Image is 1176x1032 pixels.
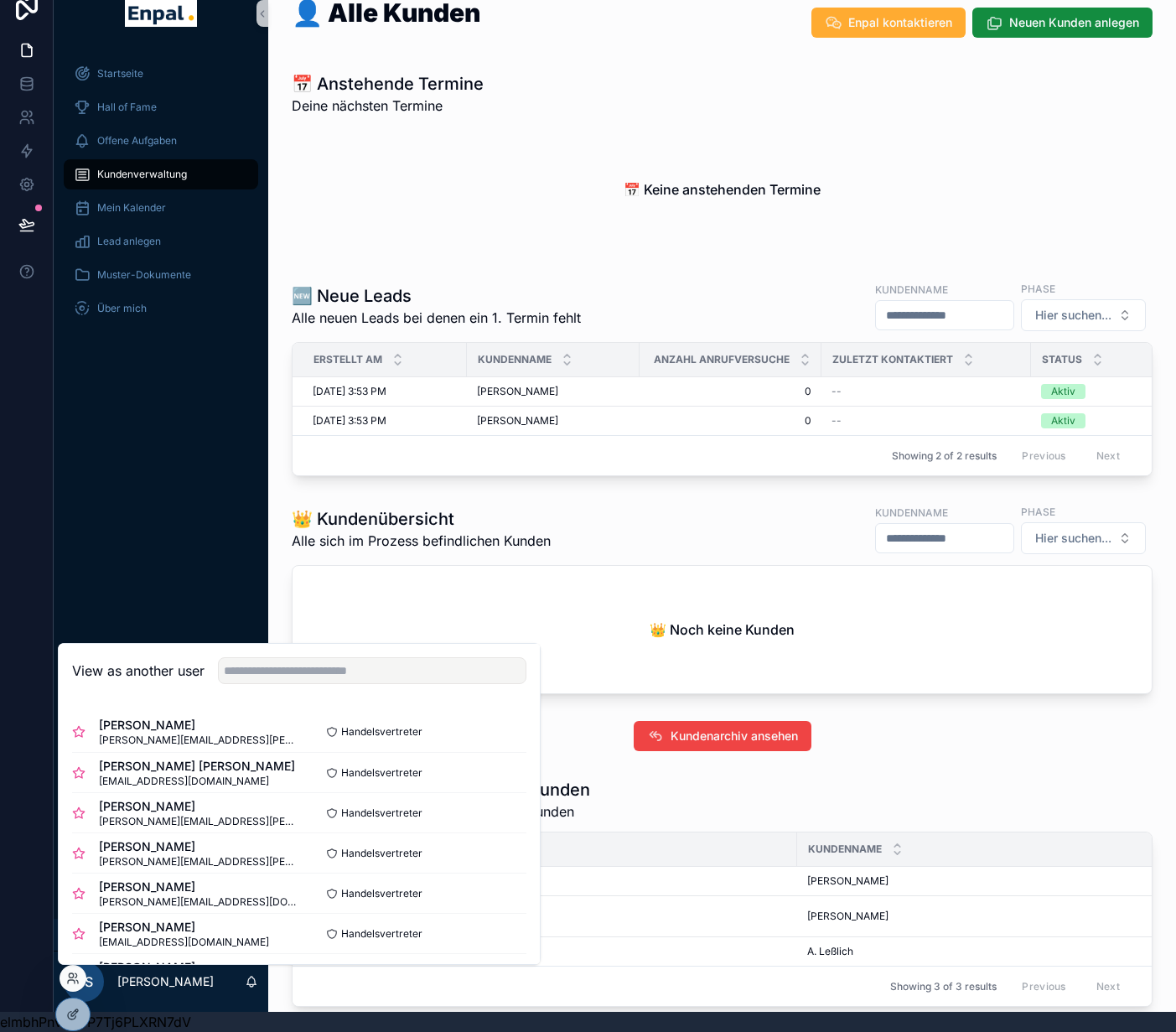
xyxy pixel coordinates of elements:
span: [PERSON_NAME][EMAIL_ADDRESS][PERSON_NAME][DOMAIN_NAME] [99,855,299,869]
span: A. Leßlich [807,945,853,958]
a: Muster-Dokumente [64,260,258,290]
a: Offene Aufgaben [64,126,258,156]
span: Muster-Dokumente [97,268,191,282]
h1: 🆕 Neue Leads [292,284,581,308]
a: [PERSON_NAME] [477,385,629,398]
span: Über mich [97,302,147,315]
span: [PERSON_NAME][EMAIL_ADDRESS][PERSON_NAME][DOMAIN_NAME] [99,734,299,747]
span: Showing 2 of 2 results [892,449,997,463]
span: [DATE] 3:53 PM [313,385,386,398]
span: Handelsvertreter [341,927,422,941]
span: Deine nächsten Termine [292,96,484,116]
span: Handelsvertreter [341,847,422,860]
label: Kundenname [875,505,948,520]
a: Kundenverwaltung [64,159,258,189]
label: Phase [1021,504,1055,519]
span: [PERSON_NAME] [477,414,558,428]
span: Kundenname [808,843,882,856]
span: Handelsvertreter [341,806,422,820]
span: Lead anlegen [97,235,161,248]
span: [EMAIL_ADDRESS][DOMAIN_NAME] [99,936,269,949]
span: [DATE] 3:53 PM [313,414,386,428]
a: Lead anlegen [64,226,258,257]
span: [PERSON_NAME][EMAIL_ADDRESS][DOMAIN_NAME] [99,895,299,909]
div: Aktiv [1051,384,1075,399]
label: Kundenname [875,282,948,297]
span: [PERSON_NAME] [99,838,299,855]
a: Startseite [64,59,258,89]
span: Zuletzt kontaktiert [832,353,953,366]
div: scrollable content [54,47,268,345]
a: 0 [650,414,811,428]
span: Erstellt Am [313,353,382,366]
span: [PERSON_NAME] [807,874,888,888]
span: Offene Aufgaben [97,134,177,148]
span: Enpal kontaktieren [848,14,952,31]
button: Enpal kontaktieren [811,8,966,38]
h1: 📅 Anstehende Termine [292,72,484,96]
span: [PERSON_NAME] [99,919,269,936]
h2: 📅 Keine anstehenden Termine [624,179,821,200]
span: Neuen Kunden anlegen [1009,14,1139,31]
span: Kundenarchiv ansehen [671,728,798,744]
label: Phase [1021,281,1055,296]
span: Showing 3 of 3 results [890,980,997,993]
a: Mein Kalender [64,193,258,223]
span: -- [831,414,842,428]
h2: View as another user [72,661,205,681]
a: -- [831,414,1021,428]
a: -- [831,385,1021,398]
span: Handelsvertreter [341,725,422,739]
div: Aktiv [1051,413,1075,428]
span: [PERSON_NAME] [807,910,888,923]
span: Startseite [97,67,143,80]
span: Handelsvertreter [341,766,422,780]
span: [PERSON_NAME] [99,959,299,976]
span: Kundenverwaltung [97,168,187,181]
span: -- [831,385,842,398]
span: [PERSON_NAME] [99,879,299,895]
span: Hall of Fame [97,101,157,114]
a: 0 [650,385,811,398]
span: Hier suchen... [1035,530,1111,547]
span: [PERSON_NAME][EMAIL_ADDRESS][PERSON_NAME][DOMAIN_NAME] [99,815,299,828]
p: [PERSON_NAME] [117,973,214,990]
span: Handelsvertreter [341,887,422,900]
span: Status [1042,353,1082,366]
h2: 👑 Noch keine Kunden [650,620,795,640]
span: Hier suchen... [1035,307,1111,324]
a: [PERSON_NAME] [477,414,629,428]
span: Alle neuen Leads bei denen ein 1. Termin fehlt [292,308,581,328]
button: Select Button [1021,522,1146,554]
button: Select Button [1021,299,1146,331]
span: Mein Kalender [97,201,166,215]
a: [DATE] 3:53 PM [313,414,457,428]
a: Über mich [64,293,258,324]
button: Neuen Kunden anlegen [972,8,1153,38]
h1: 👑 Kundenübersicht [292,507,551,531]
span: Kundenname [478,353,552,366]
span: [EMAIL_ADDRESS][DOMAIN_NAME] [99,775,295,788]
span: [PERSON_NAME] [PERSON_NAME] [99,758,295,775]
span: [PERSON_NAME] [477,385,558,398]
span: Anzahl Anrufversuche [654,353,790,366]
span: Alle sich im Prozess befindlichen Kunden [292,531,551,551]
a: [DATE] 3:53 PM [313,385,457,398]
span: [PERSON_NAME] [99,717,299,734]
button: Kundenarchiv ansehen [634,721,811,751]
a: Hall of Fame [64,92,258,122]
span: [PERSON_NAME] [99,798,299,815]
